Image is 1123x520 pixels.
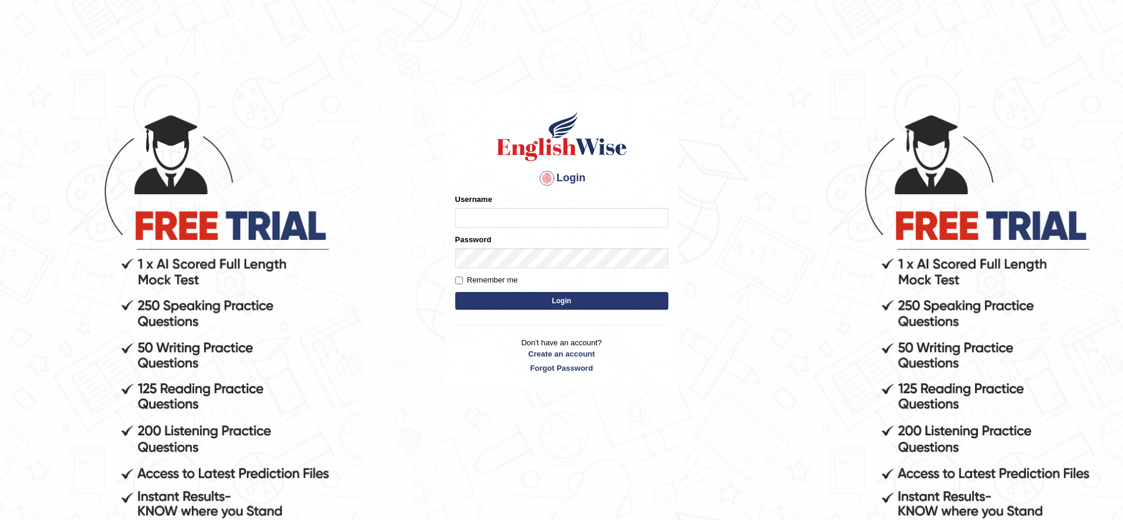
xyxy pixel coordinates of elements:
[455,337,668,374] p: Don't have an account?
[455,274,518,286] label: Remember me
[455,194,493,205] label: Username
[455,362,668,374] a: Forgot Password
[455,169,668,188] h4: Login
[455,348,668,359] a: Create an account
[455,292,668,310] button: Login
[494,110,629,163] img: Logo of English Wise sign in for intelligent practice with AI
[455,234,491,245] label: Password
[455,277,463,284] input: Remember me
